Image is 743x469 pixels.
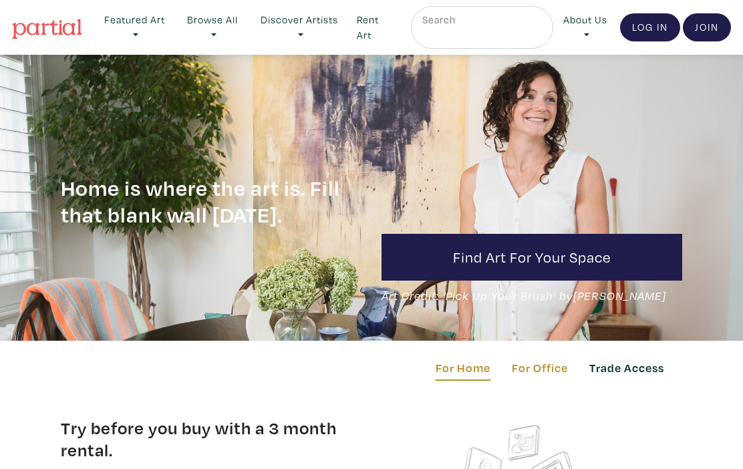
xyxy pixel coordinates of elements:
[382,287,682,305] span: Art Credit: ‘Pick Up Your Brush’ by
[61,174,361,227] h1: Home is where the art is. Fill that blank wall [DATE].
[421,11,542,28] input: Search
[553,6,617,49] a: About Us
[620,13,680,41] a: Log In
[512,359,568,377] a: For Office
[573,288,666,303] a: [PERSON_NAME]
[589,359,664,377] a: Trade Access
[251,6,348,49] a: Discover Artists
[683,13,731,41] a: Join
[382,234,682,281] a: Find art for your space
[436,359,490,381] a: For Home
[178,6,248,49] a: Browse All
[351,6,402,49] a: Rent Art
[94,6,174,49] a: Featured Art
